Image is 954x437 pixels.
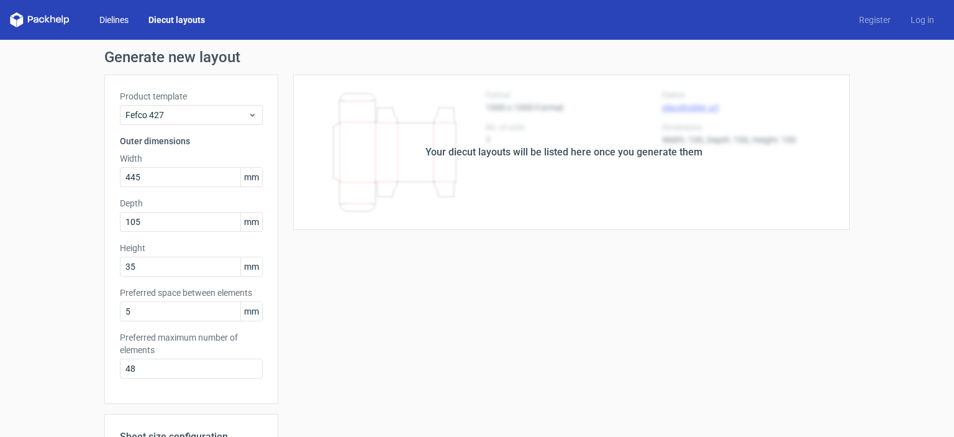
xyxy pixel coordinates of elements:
[120,135,263,147] h3: Outer dimensions
[120,152,263,165] label: Width
[120,90,263,103] label: Product template
[240,168,262,186] span: mm
[89,14,139,26] a: Dielines
[104,50,850,65] h1: Generate new layout
[425,145,702,160] div: Your diecut layouts will be listed here once you generate them
[120,331,263,356] label: Preferred maximum number of elements
[901,14,944,26] a: Log in
[120,197,263,209] label: Depth
[240,213,262,231] span: mm
[139,14,215,26] a: Diecut layouts
[240,257,262,276] span: mm
[125,109,248,121] span: Fefco 427
[849,14,901,26] a: Register
[240,302,262,321] span: mm
[120,242,263,254] label: Height
[120,287,263,299] label: Preferred space between elements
